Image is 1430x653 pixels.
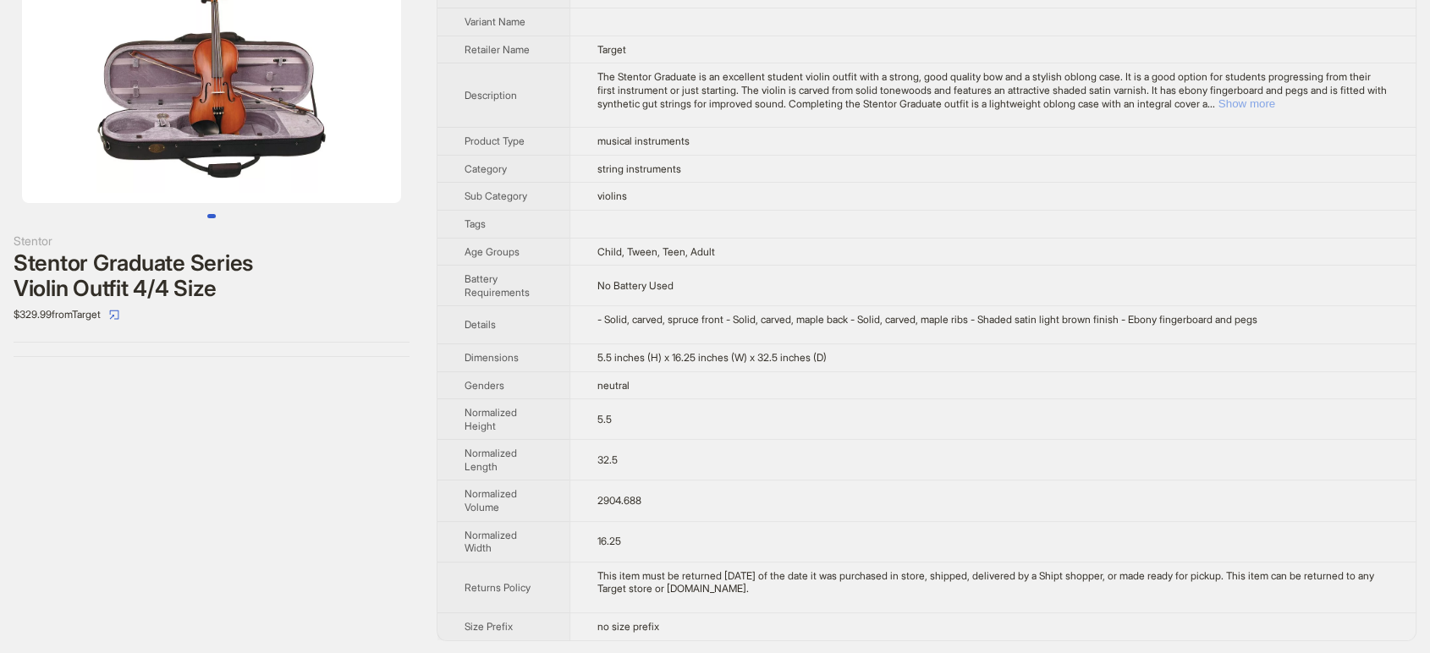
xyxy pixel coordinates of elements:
[465,379,504,392] span: Genders
[465,134,525,147] span: Product Type
[465,189,527,202] span: Sub Category
[597,134,690,147] span: musical instruments
[465,89,517,102] span: Description
[597,279,674,292] span: No Battery Used
[465,318,496,331] span: Details
[597,70,1389,110] div: The Stentor Graduate is an excellent student violin outfit with a strong, good quality bow and a ...
[597,313,1389,326] div: - Solid, carved, spruce front - Solid, carved, maple back - Solid, carved, maple ribs - Shaded sa...
[597,535,621,547] span: 16.25
[465,620,513,633] span: Size Prefix
[465,162,507,175] span: Category
[597,245,715,258] span: Child, Tween, Teen, Adult
[207,214,216,218] button: Go to slide 1
[597,569,1389,595] div: This item must be returned within 30 days of the date it was purchased in store, shipped, deliver...
[597,413,612,425] span: 5.5
[597,351,827,364] span: 5.5 inches (H) x 16.25 inches (W) x 32.5 inches (D)
[1218,97,1275,110] button: Expand
[465,406,517,432] span: Normalized Height
[597,43,626,56] span: Target
[14,232,410,250] div: Stentor
[465,581,531,594] span: Returns Policy
[465,15,525,28] span: Variant Name
[465,217,486,230] span: Tags
[465,529,517,555] span: Normalized Width
[465,245,520,258] span: Age Groups
[465,351,519,364] span: Dimensions
[597,379,630,392] span: neutral
[465,447,517,473] span: Normalized Length
[597,70,1387,109] span: The Stentor Graduate is an excellent student violin outfit with a strong, good quality bow and a ...
[109,310,119,320] span: select
[597,453,618,466] span: 32.5
[465,487,517,513] span: Normalized Volume
[597,494,641,507] span: 2904.688
[597,620,659,633] span: no size prefix
[465,43,530,56] span: Retailer Name
[597,162,681,175] span: string instruments
[597,189,627,202] span: violins
[1207,97,1215,110] span: ...
[14,250,410,301] div: Stentor Graduate Series Violin Outfit 4/4 Size
[465,272,530,299] span: Battery Requirements
[14,301,410,328] div: $329.99 from Target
